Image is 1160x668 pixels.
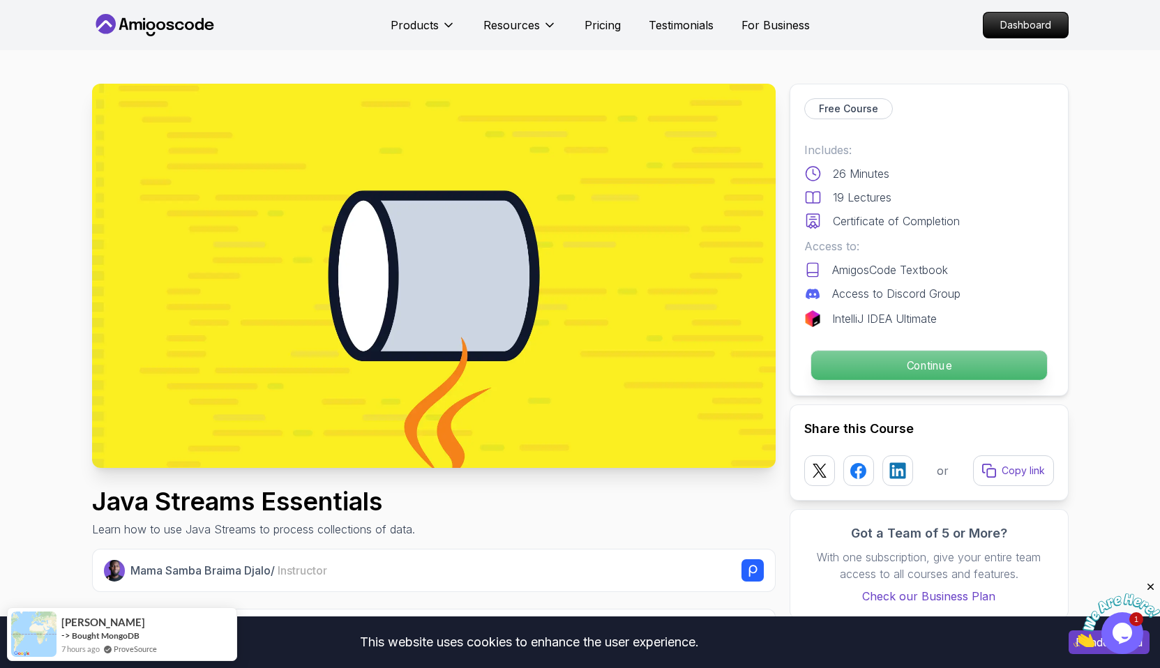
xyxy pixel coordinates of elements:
[804,238,1054,255] p: Access to:
[804,549,1054,582] p: With one subscription, give your entire team access to all courses and features.
[984,13,1068,38] p: Dashboard
[832,310,937,327] p: IntelliJ IDEA Ultimate
[810,350,1047,381] button: Continue
[804,524,1054,543] h3: Got a Team of 5 or More?
[483,17,540,33] p: Resources
[1002,464,1045,478] p: Copy link
[391,17,439,33] p: Products
[1074,581,1160,647] iframe: chat widget
[61,616,145,628] span: [PERSON_NAME]
[833,165,889,182] p: 26 Minutes
[130,562,327,579] p: Mama Samba Braima Djalo /
[983,12,1069,38] a: Dashboard
[649,17,714,33] a: Testimonials
[833,213,960,229] p: Certificate of Completion
[1069,630,1150,654] button: Accept cookies
[104,560,126,582] img: Nelson Djalo
[741,17,810,33] a: For Business
[391,17,455,45] button: Products
[72,630,140,641] a: Bought MongoDB
[973,455,1054,486] button: Copy link
[937,462,949,479] p: or
[11,612,57,657] img: provesource social proof notification image
[804,142,1054,158] p: Includes:
[61,630,70,641] span: ->
[10,627,1048,658] div: This website uses cookies to enhance the user experience.
[804,310,821,327] img: jetbrains logo
[832,261,948,278] p: AmigosCode Textbook
[804,419,1054,439] h2: Share this Course
[811,351,1046,380] p: Continue
[483,17,557,45] button: Resources
[832,285,961,302] p: Access to Discord Group
[819,102,878,116] p: Free Course
[61,643,100,655] span: 7 hours ago
[92,521,415,538] p: Learn how to use Java Streams to process collections of data.
[114,643,157,655] a: ProveSource
[833,189,891,206] p: 19 Lectures
[585,17,621,33] a: Pricing
[278,563,327,577] span: Instructor
[804,588,1054,605] a: Check our Business Plan
[92,487,415,515] h1: Java Streams Essentials
[92,84,776,468] img: java-streams-essentials_thumbnail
